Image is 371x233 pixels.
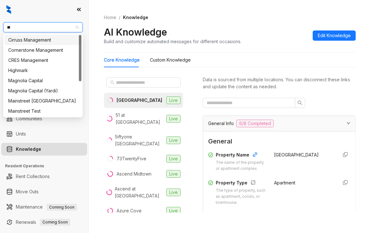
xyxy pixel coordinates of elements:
div: The name of the property or apartment complex. [216,160,267,172]
div: The type of property, such as apartment, condo, or townhouse. [216,188,267,206]
div: 73TwentyFive [117,155,146,162]
h2: AI Knowledge [104,26,167,38]
div: Cornerstone Management [8,47,78,54]
div: CRES Management [8,57,78,64]
a: Rent Collections [16,170,50,183]
span: expanded [347,121,350,125]
div: 51 at [GEOGRAPHIC_DATA] [116,112,164,126]
a: Home [103,14,118,21]
span: Live [166,155,181,163]
img: logo [6,5,11,14]
div: Highmark [4,65,81,76]
div: [GEOGRAPHIC_DATA] [117,97,162,104]
li: Knowledge [1,143,87,156]
li: Communities [1,112,87,125]
div: Mainstreet [GEOGRAPHIC_DATA] [8,97,78,104]
a: Units [16,128,26,140]
li: Renewals [1,216,87,229]
span: Live [166,189,181,196]
a: Communities [16,112,42,125]
div: Magnolia Capital (Yardi) [8,87,78,94]
div: Magnolia Capital [8,77,78,84]
div: Mainstreet Test [8,108,78,115]
div: Build and customize automated messages for different occasions. [104,38,241,45]
div: Magnolia Capital [4,76,81,86]
li: Maintenance [1,201,87,213]
div: Property Name [216,151,267,160]
span: General [208,136,350,146]
span: Live [166,207,181,215]
div: Highmark [8,67,78,74]
li: Collections [1,85,87,98]
span: Apartment [274,180,296,185]
span: Live [166,115,181,123]
div: 5iftyone [GEOGRAPHIC_DATA] [115,133,164,147]
span: Live [166,97,181,104]
div: Magnolia Capital (Yardi) [4,86,81,96]
span: Coming Soon [40,219,70,226]
span: 6/8 Completed [236,120,274,127]
button: Edit Knowledge [313,30,356,41]
div: Ascend Midtown [117,170,151,177]
li: Leasing [1,70,87,83]
div: Custom Knowledge [150,57,191,63]
div: Ascend at [GEOGRAPHIC_DATA] [115,185,164,199]
div: Property Type [216,179,267,188]
span: [GEOGRAPHIC_DATA] [274,152,319,157]
h3: Resident Operations [5,163,88,169]
div: General Info6/8 Completed [203,116,355,131]
a: RenewalsComing Soon [16,216,70,229]
div: Cirruss Management [4,35,81,45]
span: General Info [208,120,234,127]
div: Cornerstone Management [4,45,81,55]
span: Knowledge [123,15,148,20]
div: Cirruss Management [8,37,78,43]
div: Azure Cove [117,207,142,214]
span: Live [166,136,181,144]
span: Coming Soon [47,204,77,211]
li: Units [1,128,87,140]
div: Mainstreet Canada [4,96,81,106]
span: Edit Knowledge [318,32,351,39]
div: Core Knowledge [104,57,140,63]
li: Leads [1,43,87,55]
span: Live [166,170,181,178]
li: Move Outs [1,185,87,198]
a: Move Outs [16,185,39,198]
li: / [119,14,120,21]
span: search [110,80,115,85]
li: Rent Collections [1,170,87,183]
span: search [297,100,303,105]
div: Mainstreet Test [4,106,81,116]
a: Knowledge [16,143,41,156]
div: CRES Management [4,55,81,65]
div: Data is sourced from multiple locations. You can disconnect these links and update the content as... [203,76,356,90]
